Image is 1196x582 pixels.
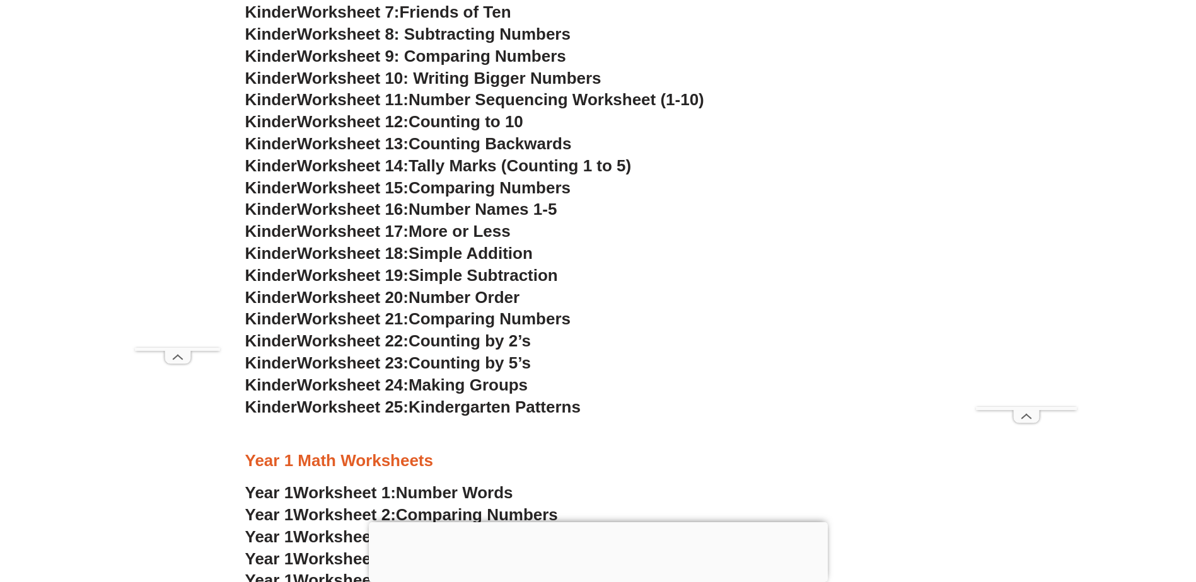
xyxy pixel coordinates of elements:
span: Kinder [245,156,297,175]
h3: Year 1 Math Worksheets [245,450,951,472]
a: Year 1Worksheet 3:Number Pattern [245,527,519,546]
iframe: Advertisement [135,29,220,348]
span: Number Names 1-5 [409,200,557,219]
span: Kinder [245,288,297,307]
span: Worksheet 8: Subtracting Numbers [297,25,571,43]
a: Year 1Worksheet 1:Number Words [245,483,513,502]
span: Worksheet 10: Writing Bigger Numbers [297,69,601,88]
span: Kinder [245,222,297,241]
span: Number Sequencing Worksheet (1-10) [409,90,704,109]
span: Friends of Ten [400,3,511,21]
span: Worksheet 22: [297,331,409,350]
span: Kinder [245,375,297,394]
span: Kinder [245,25,297,43]
span: Worksheet 16: [297,200,409,219]
a: Year 1Worksheet 2:Comparing Numbers [245,505,558,524]
span: Kinder [245,178,297,197]
span: Making Groups [409,375,528,394]
span: Kinder [245,134,297,153]
span: Comparing Numbers [409,309,571,328]
span: Worksheet 12: [297,112,409,131]
span: Worksheet 23: [297,353,409,372]
span: Worksheet 1: [293,483,396,502]
span: Worksheet 15: [297,178,409,197]
span: Kindergarten Patterns [409,397,581,416]
span: Kinder [245,266,297,285]
span: Kinder [245,69,297,88]
span: Kinder [245,244,297,263]
a: Year 1Worksheet 4:Place Value [245,549,486,568]
a: KinderWorksheet 9: Comparing Numbers [245,47,566,66]
span: Kinder [245,353,297,372]
span: Worksheet 24: [297,375,409,394]
span: Worksheet 11: [297,90,409,109]
iframe: Advertisement [369,522,828,579]
span: Kinder [245,112,297,131]
span: Comparing Numbers [409,178,571,197]
span: Worksheet 13: [297,134,409,153]
span: Number Words [396,483,513,502]
span: Worksheet 25: [297,397,409,416]
span: Worksheet 2: [293,505,396,524]
span: Kinder [245,397,297,416]
span: Worksheet 14: [297,156,409,175]
iframe: Chat Widget [1133,522,1196,582]
span: Counting by 2’s [409,331,531,350]
span: Counting by 5’s [409,353,531,372]
span: Comparing Numbers [396,505,558,524]
span: Kinder [245,331,297,350]
a: KinderWorksheet 8: Subtracting Numbers [245,25,571,43]
span: Worksheet 7: [297,3,400,21]
span: Kinder [245,309,297,328]
span: Worksheet 20: [297,288,409,307]
span: Worksheet 21: [297,309,409,328]
span: Simple Subtraction [409,266,558,285]
span: Kinder [245,200,297,219]
span: Counting to 10 [409,112,523,131]
span: Worksheet 19: [297,266,409,285]
span: Worksheet 18: [297,244,409,263]
a: KinderWorksheet 10: Writing Bigger Numbers [245,69,601,88]
iframe: Advertisement [976,29,1077,407]
span: Worksheet 9: Comparing Numbers [297,47,566,66]
span: Counting Backwards [409,134,571,153]
span: Kinder [245,47,297,66]
span: Simple Addition [409,244,533,263]
span: Worksheet 3: [293,527,396,546]
span: Number Order [409,288,520,307]
span: Worksheet 17: [297,222,409,241]
span: Kinder [245,3,297,21]
span: Tally Marks (Counting 1 to 5) [409,156,631,175]
span: Worksheet 4: [293,549,396,568]
span: Kinder [245,90,297,109]
a: KinderWorksheet 7:Friends of Ten [245,3,511,21]
span: More or Less [409,222,511,241]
